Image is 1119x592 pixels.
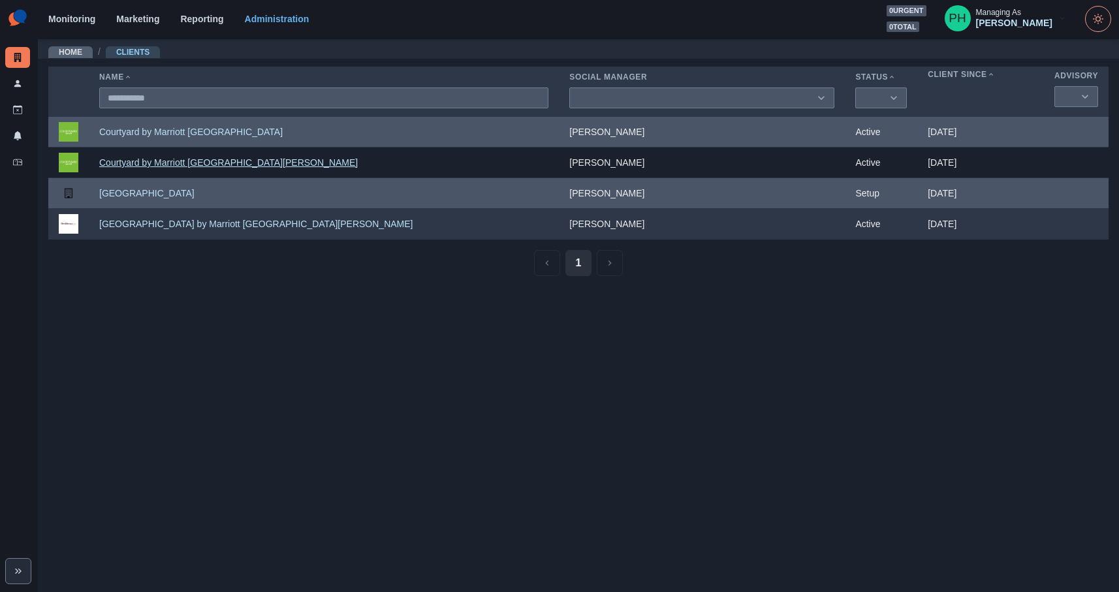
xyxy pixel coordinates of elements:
[59,153,78,172] img: 1633078323597988
[99,219,413,229] a: [GEOGRAPHIC_DATA] by Marriott [GEOGRAPHIC_DATA][PERSON_NAME]
[5,125,30,146] a: Notifications
[934,5,1077,31] button: Managing As[PERSON_NAME]
[1085,6,1111,32] button: Toggle Mode
[245,14,309,24] a: Administration
[855,72,907,82] div: Status
[569,219,644,229] a: [PERSON_NAME]
[597,250,623,276] button: Next Media
[928,157,1033,168] p: [DATE]
[534,250,560,276] button: Previous
[59,122,78,142] img: 830808393700283
[1054,70,1098,81] div: Advisory
[855,188,907,198] p: Setup
[116,48,150,57] a: Clients
[855,157,907,168] p: Active
[99,72,548,82] div: Name
[5,47,30,68] a: Clients
[949,3,966,34] div: Peter Hicks
[855,219,907,229] p: Active
[928,188,1033,198] p: [DATE]
[99,127,283,137] a: Courtyard by Marriott [GEOGRAPHIC_DATA]
[569,188,644,198] a: [PERSON_NAME]
[59,48,82,57] a: Home
[569,157,644,168] a: [PERSON_NAME]
[565,250,592,276] button: Page 1
[5,558,31,584] button: Expand
[99,157,358,168] a: Courtyard by Marriott [GEOGRAPHIC_DATA][PERSON_NAME]
[48,14,95,24] a: Monitoring
[976,18,1052,29] div: [PERSON_NAME]
[569,72,834,82] div: Social Manager
[5,99,30,120] a: Draft Posts
[124,73,132,81] svg: Sort
[888,73,896,81] svg: Sort
[976,8,1021,17] div: Managing As
[180,14,223,24] a: Reporting
[59,183,78,203] img: default-building-icon.png
[887,22,919,33] span: 0 total
[928,69,1033,80] div: Client Since
[48,45,160,59] nav: breadcrumb
[5,73,30,94] a: Users
[59,214,78,234] img: 109069281799271
[116,14,159,24] a: Marketing
[887,5,926,16] span: 0 urgent
[928,219,1033,229] p: [DATE]
[928,127,1033,137] p: [DATE]
[569,127,644,137] a: [PERSON_NAME]
[99,188,195,198] a: [GEOGRAPHIC_DATA]
[98,45,101,59] span: /
[855,127,907,137] p: Active
[5,151,30,172] a: Inbox
[987,70,995,78] svg: Sort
